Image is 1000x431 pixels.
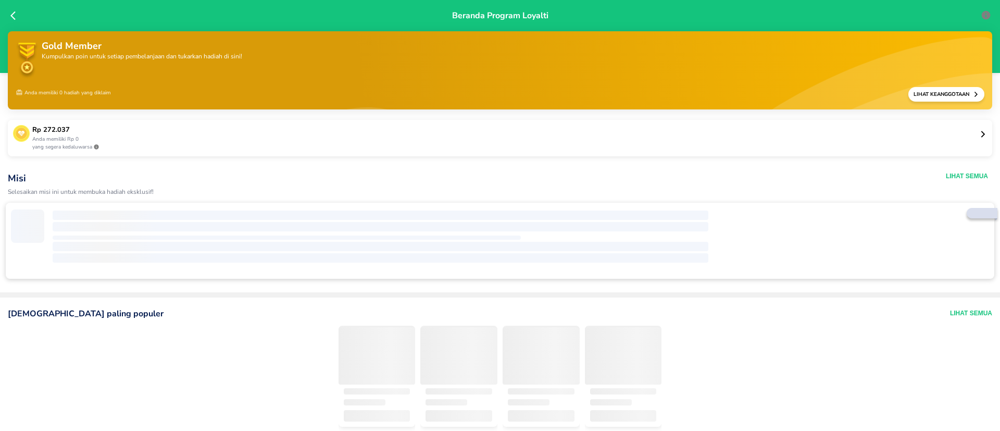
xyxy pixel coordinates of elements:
[914,91,973,98] p: Lihat Keanggotaan
[420,327,497,385] span: ‌
[16,87,111,102] p: Anda memiliki 0 hadiah yang diklaim
[503,327,580,385] span: ‌
[42,39,242,53] p: Gold Member
[585,327,662,385] span: ‌
[8,172,742,184] p: Misi
[8,308,164,319] p: [DEMOGRAPHIC_DATA] paling populer
[344,388,410,395] span: ‌
[590,399,632,405] span: ‌
[508,410,574,422] span: ‌
[339,327,416,385] span: ‌
[950,308,992,319] button: Lihat Semua
[590,388,657,395] span: ‌
[426,410,492,422] span: ‌
[11,210,44,243] span: ‌
[8,189,742,195] p: Selesaikan misi ini untuk membuka hadiah eksklusif!
[452,9,548,65] p: Beranda Program Loyalti
[32,125,979,136] p: Rp 272.037
[590,410,657,422] span: ‌
[508,399,549,405] span: ‌
[344,399,385,405] span: ‌
[426,388,492,395] span: ‌
[53,211,708,220] span: ‌
[946,172,988,180] button: Lihat Semua
[53,236,521,240] span: ‌
[53,253,708,263] span: ‌
[344,410,410,422] span: ‌
[426,399,467,405] span: ‌
[53,242,708,251] span: ‌
[32,143,979,151] p: yang segera kedaluwarsa
[42,53,242,59] p: Kumpulkan poin untuk setiap pembelanjaan dan tukarkan hadiah di sini!
[53,222,708,231] span: ‌
[508,388,574,395] span: ‌
[32,136,979,143] p: Anda memiliki Rp 0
